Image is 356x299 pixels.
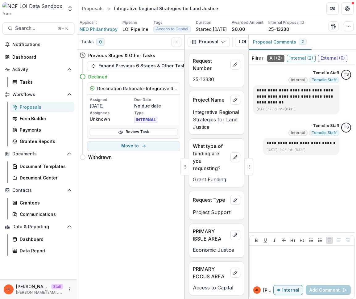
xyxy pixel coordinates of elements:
span: Contacts [12,188,64,193]
button: Bullet List [308,237,315,244]
button: Open Workflows [2,90,74,99]
button: Expand Previous 6 Stages & Other Tasks [87,61,192,71]
p: What type of funding are you requesting? [193,142,228,172]
span: Internal [291,131,305,135]
h4: Declined [88,74,107,80]
p: 25-13330 [193,76,240,83]
button: Heading 1 [289,237,296,244]
div: Tasks [20,79,69,85]
a: Proposals [80,4,106,13]
div: Document Center [20,175,69,181]
a: Document Center [10,173,74,183]
a: Communications [10,209,74,219]
p: PRIMARY FOCUS AREA [193,265,228,280]
p: Project Name [193,96,228,103]
a: Proposals [10,102,74,112]
button: Open Contacts [2,185,74,195]
div: Grantees [20,200,69,206]
button: edit [230,195,240,205]
span: Internal [291,78,305,82]
button: Ordered List [317,237,324,244]
div: Proposals [20,104,69,110]
div: Dashboard [12,54,69,60]
button: Open Documents [2,149,74,159]
p: PRIMARY ISSUE AREA [193,228,228,242]
div: Temelio Staff [344,125,349,129]
p: [PERSON_NAME] [16,283,49,290]
img: NCF LOI Data Sandbox logo [2,2,63,15]
p: Duration [196,20,211,25]
span: Data & Reporting [12,224,64,230]
span: Internal ( 2 ) [287,55,316,62]
p: Pipeline [122,20,137,25]
h3: Tasks [81,39,94,44]
h5: Declination Rationale-Integrative Regional Strategies for Land Justice [97,85,177,92]
h4: Withdrawn [88,154,112,160]
a: Dashboard [2,52,74,62]
button: Add Comment [306,285,351,295]
span: Access to Capital [156,27,188,31]
button: Heading 2 [298,237,306,244]
button: Italicize [271,237,278,244]
a: Document Templates [10,161,74,171]
a: Payments [10,125,74,135]
span: INTERNAL [134,117,157,123]
button: Proposal Comments [248,35,312,50]
button: Align Center [335,237,342,244]
a: Form Builder [10,113,74,124]
div: Document Templates [20,163,69,170]
button: Strike [280,237,288,244]
button: Move to [87,141,180,151]
div: Jeanne Locker [6,287,11,291]
p: 25-13330 [268,26,289,32]
div: Dashboard [20,236,69,242]
a: Review Task [90,128,177,136]
p: Temelio Staff [313,123,339,129]
p: Integrative Regional Strategies for Land Justice [193,108,240,131]
p: Temelio Staff [313,70,339,76]
div: Data Report [20,247,69,254]
button: edit [230,268,240,278]
div: Jeanne Locker [255,288,259,292]
button: edit [230,60,240,69]
p: No due date [134,103,177,109]
button: Align Left [326,237,333,244]
p: Internal Proposal ID [268,20,304,25]
p: Economic Justice [193,246,240,254]
span: Temelio Staff [312,78,337,82]
span: Workflows [12,92,64,97]
a: NEO Philanthropy [80,26,118,32]
button: Search... [2,22,74,35]
p: Staff [51,284,63,289]
p: Awarded Amount [232,20,263,25]
span: All ( 2 ) [267,55,284,62]
button: Toggle View Cancelled Tasks [172,37,181,47]
h4: Previous Stages & Other Tasks [88,52,155,59]
p: Applicant [80,20,97,25]
p: Access to Capital [193,284,240,291]
span: Notifications [12,42,72,47]
div: ⌘ + K [57,25,69,32]
span: Search... [15,25,54,31]
p: Started [DATE] [196,26,227,32]
button: edit [230,95,240,105]
p: Request Number [193,57,228,72]
button: Align Right [344,237,351,244]
span: Documents [12,151,64,157]
span: 2 [301,40,304,44]
p: Filter: [252,55,265,62]
p: [DATE] 12:08 PM • [DATE] [257,107,336,112]
a: Dashboard [10,234,74,244]
span: Activity [12,67,64,72]
button: More [66,286,73,293]
span: External ( 0 ) [318,55,347,62]
p: [DATE] [90,103,133,109]
button: Open entity switcher [66,2,74,15]
button: Bold [253,237,260,244]
button: Get Help [341,2,354,15]
p: Due Date [134,97,177,103]
a: Grantees [10,198,74,208]
nav: breadcrumb [80,4,221,13]
p: [DATE] 12:08 PM • [DATE] [267,148,336,152]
